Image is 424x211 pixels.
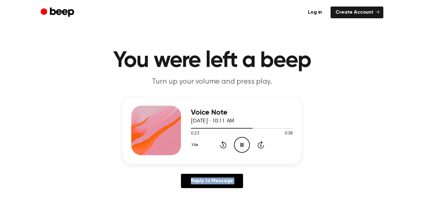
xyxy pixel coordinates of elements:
a: Reply to Message [181,174,243,188]
button: 1.0x [191,140,201,150]
h3: Voice Note [191,108,293,117]
a: Beep [41,7,76,19]
a: Create Account [331,7,383,18]
span: [DATE] · 10:11 AM [191,118,234,124]
p: Turn up your volume and press play. [93,77,331,87]
h1: You were left a beep [53,50,371,72]
span: 0:23 [191,130,199,137]
a: Log in [303,7,327,18]
span: 0:38 [285,130,293,137]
